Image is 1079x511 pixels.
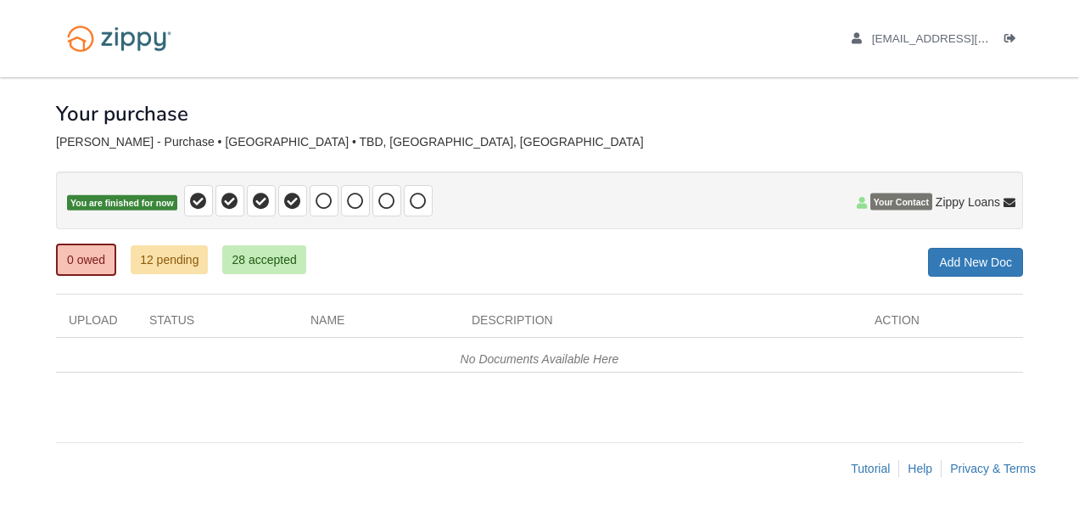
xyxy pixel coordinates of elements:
a: Tutorial [851,462,890,475]
div: Description [459,312,862,337]
a: 12 pending [131,245,208,274]
a: 28 accepted [222,245,305,274]
div: Status [137,312,298,337]
h1: Your purchase [56,103,188,125]
img: Logo [56,17,182,60]
span: psirving@msn.com [872,32,1066,45]
a: Privacy & Terms [950,462,1036,475]
a: Help [908,462,932,475]
a: Add New Doc [928,248,1023,277]
a: Log out [1004,32,1023,49]
div: Action [862,312,1023,337]
a: edit profile [852,32,1066,49]
span: Your Contact [870,194,932,211]
div: Name [298,312,459,337]
span: You are finished for now [67,195,177,211]
em: No Documents Available Here [461,352,619,366]
div: [PERSON_NAME] - Purchase • [GEOGRAPHIC_DATA] • TBD, [GEOGRAPHIC_DATA], [GEOGRAPHIC_DATA] [56,135,1023,149]
a: 0 owed [56,244,116,276]
span: Zippy Loans [936,194,1000,211]
div: Upload [56,312,137,337]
